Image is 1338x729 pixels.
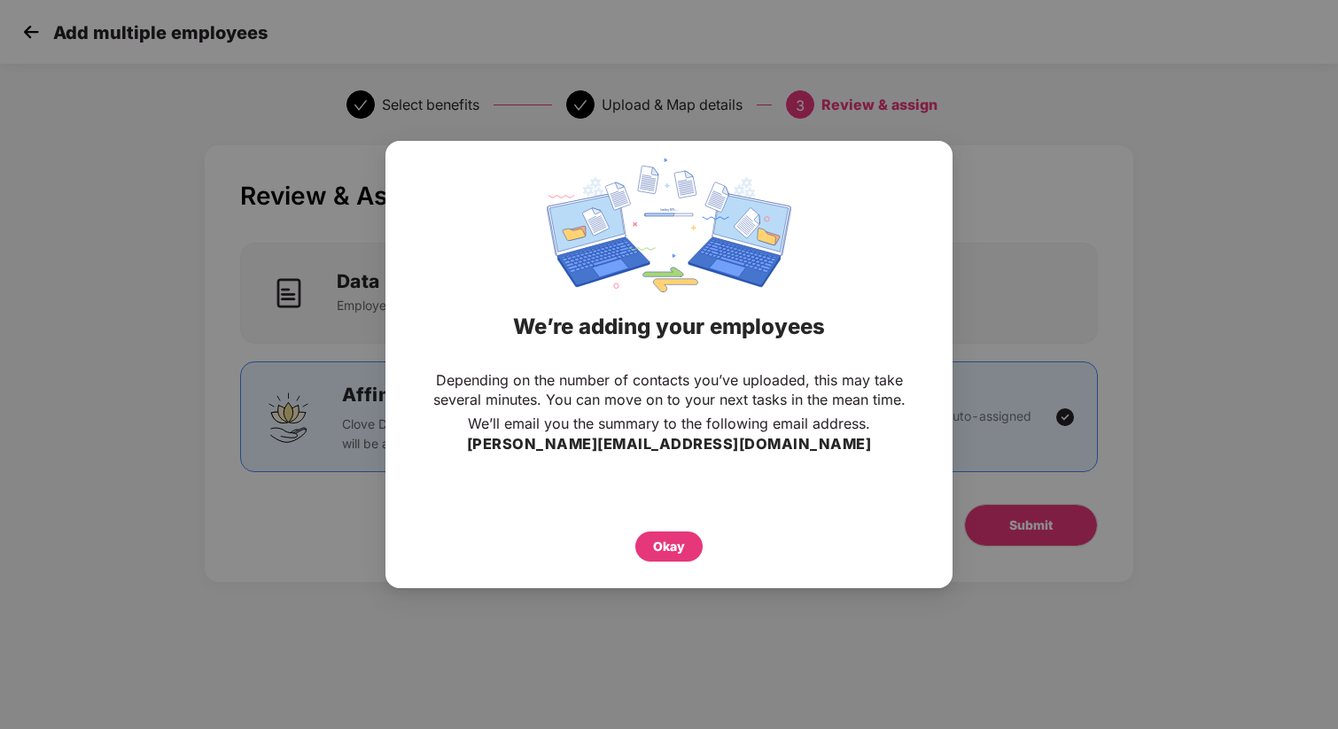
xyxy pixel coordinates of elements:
div: Okay [653,537,685,556]
img: svg+xml;base64,PHN2ZyBpZD0iRGF0YV9zeW5jaW5nIiB4bWxucz0iaHR0cDovL3d3dy53My5vcmcvMjAwMC9zdmciIHdpZH... [547,159,791,292]
p: Depending on the number of contacts you’ve uploaded, this may take several minutes. You can move ... [421,370,917,409]
div: We’re adding your employees [408,292,930,361]
p: We’ll email you the summary to the following email address. [468,414,870,433]
h3: [PERSON_NAME][EMAIL_ADDRESS][DOMAIN_NAME] [467,433,872,456]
